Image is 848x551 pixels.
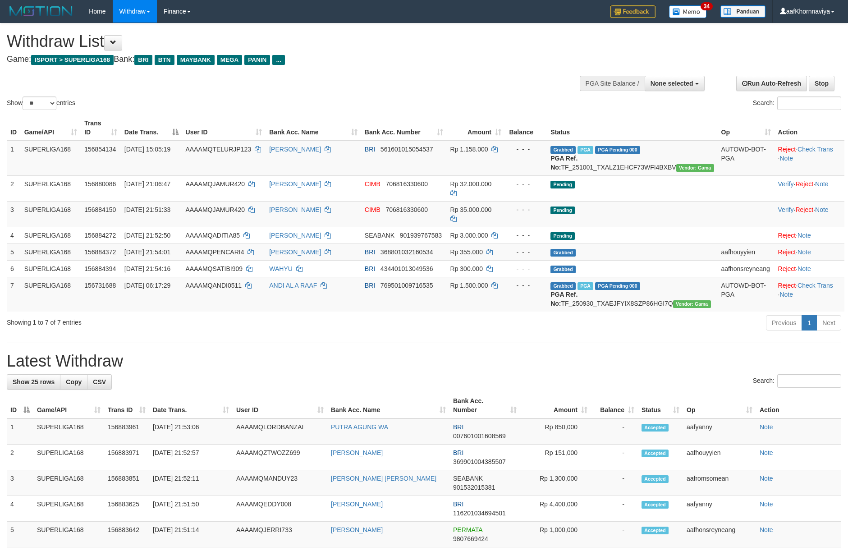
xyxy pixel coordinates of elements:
[509,248,543,257] div: - - -
[7,445,33,470] td: 2
[760,500,773,508] a: Note
[509,179,543,188] div: - - -
[578,146,593,154] span: Marked by aafsengchandara
[233,522,327,547] td: AAAAMQJERRI733
[124,146,170,153] span: [DATE] 15:05:19
[550,207,575,214] span: Pending
[453,475,483,482] span: SEABANK
[683,470,756,496] td: aafromsomean
[124,265,170,272] span: [DATE] 21:54:16
[775,277,844,312] td: · ·
[233,445,327,470] td: AAAAMQZTWOZZ699
[520,470,591,496] td: Rp 1,300,000
[550,155,578,171] b: PGA Ref. No:
[591,445,638,470] td: -
[7,55,556,64] h4: Game: Bank:
[450,248,483,256] span: Rp 355.000
[81,115,121,141] th: Trans ID: activate to sort column ascending
[760,475,773,482] a: Note
[815,180,829,188] a: Note
[775,201,844,227] td: · ·
[550,266,576,273] span: Grabbed
[134,55,152,65] span: BRI
[775,115,844,141] th: Action
[809,76,834,91] a: Stop
[365,146,375,153] span: BRI
[186,282,242,289] span: AAAAMQANDI0511
[509,231,543,240] div: - - -
[124,282,170,289] span: [DATE] 06:17:29
[269,248,321,256] a: [PERSON_NAME]
[21,175,81,201] td: SUPERLIGA168
[778,146,796,153] a: Reject
[547,141,717,176] td: TF_251001_TXALZ1EHCF73WFI4BXBV
[386,180,428,188] span: Copy 706816330600 to clipboard
[331,526,383,533] a: [PERSON_NAME]
[642,475,669,483] span: Accepted
[21,277,81,312] td: SUPERLIGA168
[400,232,442,239] span: Copy 901939767583 to clipboard
[121,115,182,141] th: Date Trans.: activate to sort column descending
[591,418,638,445] td: -
[591,393,638,418] th: Balance: activate to sort column ascending
[149,393,233,418] th: Date Trans.: activate to sort column ascending
[104,496,149,522] td: 156883625
[361,115,447,141] th: Bank Acc. Number: activate to sort column ascending
[7,96,75,110] label: Show entries
[509,281,543,290] div: - - -
[177,55,215,65] span: MAYBANK
[7,374,60,390] a: Show 25 rows
[718,141,775,176] td: AUTOWD-BOT-PGA
[550,181,575,188] span: Pending
[509,264,543,273] div: - - -
[149,496,233,522] td: [DATE] 21:51:50
[13,378,55,386] span: Show 25 rows
[149,470,233,496] td: [DATE] 21:52:11
[149,522,233,547] td: [DATE] 21:51:14
[84,282,116,289] span: 156731688
[380,248,433,256] span: Copy 368801032160534 to clipboard
[7,5,75,18] img: MOTION_logo.png
[186,206,245,213] span: AAAAMQJAMUR420
[84,180,116,188] span: 156880086
[550,249,576,257] span: Grabbed
[269,232,321,239] a: [PERSON_NAME]
[550,146,576,154] span: Grabbed
[365,180,380,188] span: CIMB
[124,180,170,188] span: [DATE] 21:06:47
[104,522,149,547] td: 156883642
[84,232,116,239] span: 156884272
[550,282,576,290] span: Grabbed
[547,115,717,141] th: Status
[753,374,841,388] label: Search:
[233,470,327,496] td: AAAAMQMANDUY23
[760,423,773,431] a: Note
[186,232,240,239] span: AAAAMQADITIA85
[272,55,284,65] span: ...
[155,55,174,65] span: BTN
[509,205,543,214] div: - - -
[33,496,104,522] td: SUPERLIGA168
[595,282,640,290] span: PGA Pending
[798,265,811,272] a: Note
[775,243,844,260] td: ·
[7,115,21,141] th: ID
[7,470,33,496] td: 3
[701,2,713,10] span: 34
[21,141,81,176] td: SUPERLIGA168
[233,418,327,445] td: AAAAMQLORDBANZAI
[331,500,383,508] a: [PERSON_NAME]
[21,227,81,243] td: SUPERLIGA168
[450,282,488,289] span: Rp 1.500.000
[186,180,245,188] span: AAAAMQJAMUR420
[453,458,506,465] span: Copy 369901004385507 to clipboard
[798,146,833,153] a: Check Trans
[453,500,463,508] span: BRI
[149,418,233,445] td: [DATE] 21:53:06
[550,232,575,240] span: Pending
[766,315,802,331] a: Previous
[380,282,433,289] span: Copy 769501009716535 to clipboard
[60,374,87,390] a: Copy
[802,315,817,331] a: 1
[84,248,116,256] span: 156884372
